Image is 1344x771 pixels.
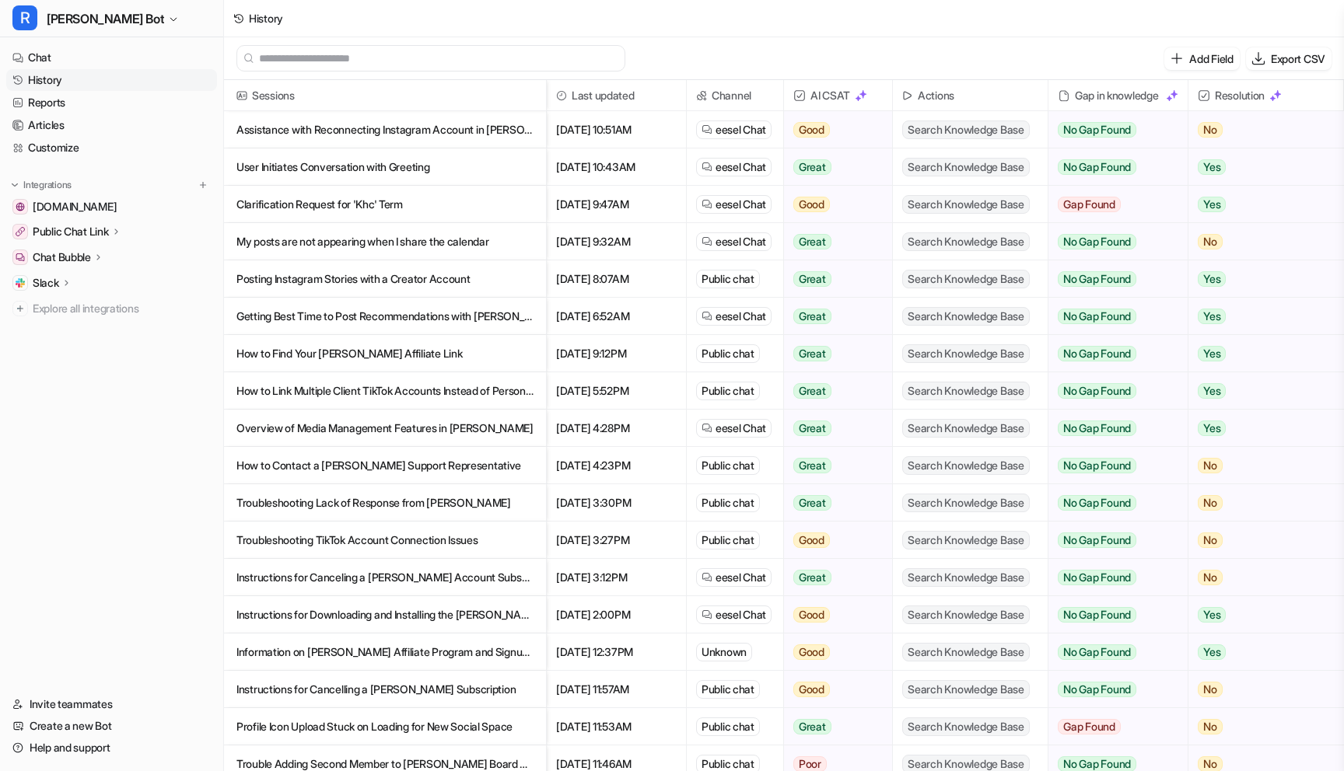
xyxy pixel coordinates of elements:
[1058,495,1136,511] span: No Gap Found
[6,137,217,159] a: Customize
[702,609,712,620] img: eeselChat
[696,680,760,699] div: Public chat
[1058,644,1136,660] span: No Gap Found
[696,494,760,512] div: Public chat
[1198,420,1226,436] span: Yes
[1048,633,1176,671] button: No Gap Found
[1048,260,1176,298] button: No Gap Found
[249,10,283,26] div: History
[6,196,217,218] a: getrella.com[DOMAIN_NAME]
[47,8,164,30] span: [PERSON_NAME] Bot
[1188,223,1331,260] button: No
[702,159,766,175] a: eesel Chat
[1188,633,1331,671] button: Yes
[702,234,766,249] a: eesel Chat
[702,311,712,322] img: eeselChat
[793,383,831,399] span: Great
[33,199,117,215] span: [DOMAIN_NAME]
[902,232,1030,251] span: Search Knowledge Base
[553,223,680,260] span: [DATE] 9:32AM
[793,682,830,697] span: Good
[553,671,680,708] span: [DATE] 11:57AM
[236,260,534,298] p: Posting Instagram Stories with a Creator Account
[1198,197,1226,212] span: Yes
[1198,458,1223,473] span: No
[702,199,712,210] img: eeselChat
[236,559,534,596] p: Instructions for Canceling a [PERSON_NAME] Account Subscription
[236,447,534,484] p: How to Contact a [PERSON_NAME] Support Representative
[1198,532,1223,548] span: No
[702,420,766,436] a: eesel Chat
[790,80,886,111] span: AI CSAT
[198,180,208,190] img: menu_add.svg
[553,148,680,186] span: [DATE] 10:43AM
[1188,559,1331,596] button: No
[793,644,830,660] span: Good
[236,596,534,633] p: Instructions for Downloading and Installing the [PERSON_NAME] App
[1058,271,1136,287] span: No Gap Found
[236,372,534,410] p: How to Link Multiple Client TikTok Accounts Instead of Personal Account
[236,148,534,186] p: User Initiates Conversation with Greeting
[33,224,109,239] p: Public Chat Link
[702,423,712,434] img: eeselChat
[784,559,883,596] button: Great
[1048,298,1176,335] button: No Gap Found
[1048,671,1176,708] button: No Gap Found
[1048,223,1176,260] button: No Gap Found
[1048,559,1176,596] button: No Gap Found
[553,596,680,633] span: [DATE] 2:00PM
[784,298,883,335] button: Great
[553,260,680,298] span: [DATE] 8:07AM
[230,80,540,111] span: Sessions
[236,298,534,335] p: Getting Best Time to Post Recommendations with [PERSON_NAME] and [PERSON_NAME]
[716,420,766,436] span: eesel Chat
[553,298,680,335] span: [DATE] 6:52AM
[16,202,25,211] img: getrella.com
[1198,607,1226,623] span: Yes
[902,568,1030,587] span: Search Knowledge Base
[553,708,680,745] span: [DATE] 11:53AM
[716,197,766,212] span: eesel Chat
[1058,346,1136,361] span: No Gap Found
[1188,410,1331,447] button: Yes
[1188,671,1331,708] button: No
[1188,111,1331,148] button: No
[918,80,954,111] h2: Actions
[6,693,217,715] a: Invite teammates
[236,671,534,708] p: Instructions for Cancelling a [PERSON_NAME] Subscription
[1188,596,1331,633] button: Yes
[1058,159,1136,175] span: No Gap Found
[793,532,830,548] span: Good
[1271,51,1325,67] p: Export CSV
[1058,607,1136,623] span: No Gap Found
[784,372,883,410] button: Great
[716,122,766,138] span: eesel Chat
[793,495,831,511] span: Great
[702,607,766,623] a: eesel Chat
[784,410,883,447] button: Great
[902,158,1030,176] span: Search Knowledge Base
[1048,372,1176,410] button: No Gap Found
[696,456,760,475] div: Public chat
[784,633,883,671] button: Good
[784,708,883,745] button: Great
[1058,719,1121,734] span: Gap Found
[16,227,25,236] img: Public Chat Link
[553,186,680,223] span: [DATE] 9:47AM
[1058,234,1136,249] span: No Gap Found
[6,114,217,136] a: Articles
[902,195,1030,214] span: Search Knowledge Base
[716,309,766,324] span: eesel Chat
[1048,111,1176,148] button: No Gap Found
[793,719,831,734] span: Great
[702,197,766,212] a: eesel Chat
[902,643,1030,661] span: Search Knowledge Base
[553,111,680,148] span: [DATE] 10:51AM
[784,186,883,223] button: Good
[1198,682,1223,697] span: No
[716,607,766,623] span: eesel Chat
[902,307,1030,326] span: Search Knowledge Base
[696,531,760,549] div: Public chat
[1058,420,1136,436] span: No Gap Found
[784,484,883,522] button: Great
